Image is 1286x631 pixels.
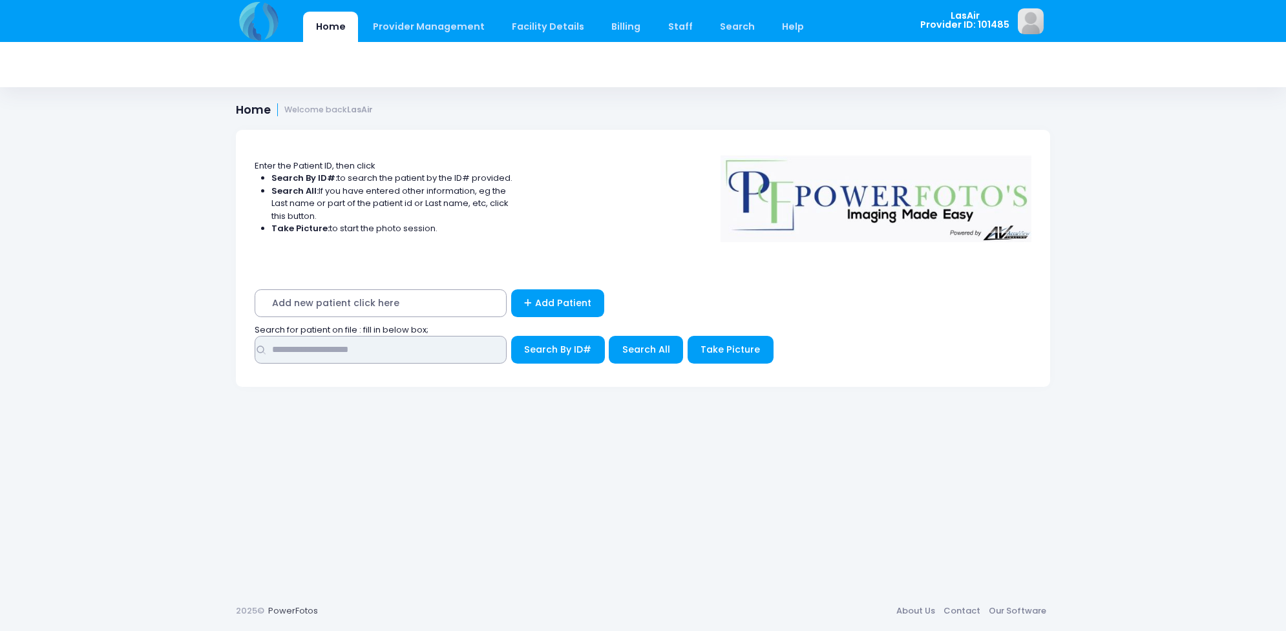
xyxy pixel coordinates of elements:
[360,12,497,42] a: Provider Management
[920,11,1009,30] span: LasAir Provider ID: 101485
[892,599,939,623] a: About Us
[688,336,774,364] button: Take Picture
[511,289,605,317] a: Add Patient
[707,12,767,42] a: Search
[271,222,330,234] strong: Take Picture:
[303,12,358,42] a: Home
[271,222,513,235] li: to start the photo session.
[500,12,597,42] a: Facility Details
[939,599,984,623] a: Contact
[622,343,670,356] span: Search All
[1018,8,1044,34] img: image
[255,289,507,317] span: Add new patient click here
[701,343,760,356] span: Take Picture
[609,336,683,364] button: Search All
[347,104,373,115] strong: LasAir
[271,172,337,184] strong: Search By ID#:
[599,12,653,42] a: Billing
[284,105,373,115] small: Welcome back
[255,160,375,172] span: Enter the Patient ID, then click
[511,336,605,364] button: Search By ID#
[236,605,264,617] span: 2025©
[770,12,817,42] a: Help
[524,343,591,356] span: Search By ID#
[236,103,373,117] h1: Home
[271,185,513,223] li: If you have entered other information, eg the Last name or part of the patient id or Last name, e...
[655,12,705,42] a: Staff
[715,147,1038,242] img: Logo
[255,324,428,336] span: Search for patient on file : fill in below box;
[271,172,513,185] li: to search the patient by the ID# provided.
[271,185,319,197] strong: Search All:
[984,599,1050,623] a: Our Software
[268,605,318,617] a: PowerFotos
